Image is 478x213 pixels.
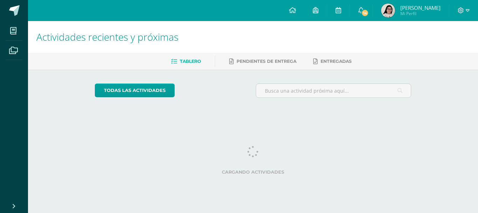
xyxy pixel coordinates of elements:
span: Actividades recientes y próximas [36,30,178,44]
a: Entregadas [313,56,352,67]
span: Entregadas [321,59,352,64]
a: todas las Actividades [95,84,175,97]
span: 14 [361,9,369,17]
img: a9d28a2e32b851d076e117f3137066e3.png [381,4,395,18]
span: Tablero [180,59,201,64]
span: Pendientes de entrega [237,59,296,64]
a: Tablero [171,56,201,67]
input: Busca una actividad próxima aquí... [256,84,411,98]
label: Cargando actividades [95,169,412,175]
span: [PERSON_NAME] [400,4,441,11]
a: Pendientes de entrega [229,56,296,67]
span: Mi Perfil [400,11,441,16]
